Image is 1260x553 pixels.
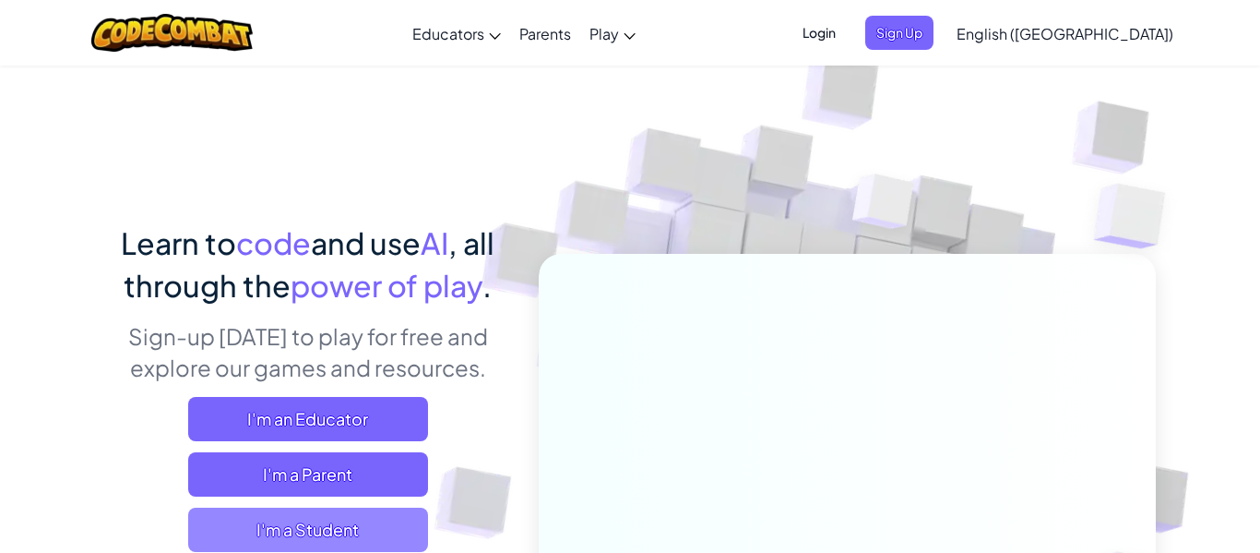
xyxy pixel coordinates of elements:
span: code [236,224,311,261]
span: . [482,267,492,304]
button: Login [791,16,847,50]
img: CodeCombat logo [91,14,253,52]
a: Play [580,8,645,58]
span: power of play [291,267,482,304]
span: and use [311,224,421,261]
p: Sign-up [DATE] to play for free and explore our games and resources. [104,320,511,383]
a: I'm an Educator [188,397,428,441]
a: Parents [510,8,580,58]
span: AI [421,224,448,261]
span: Educators [412,24,484,43]
span: English ([GEOGRAPHIC_DATA]) [957,24,1173,43]
a: English ([GEOGRAPHIC_DATA]) [947,8,1183,58]
img: Overlap cubes [818,138,951,275]
button: Sign Up [865,16,933,50]
span: Learn to [121,224,236,261]
a: I'm a Parent [188,452,428,497]
img: Overlap cubes [1057,138,1217,295]
a: Educators [403,8,510,58]
button: I'm a Student [188,508,428,552]
span: Play [589,24,619,43]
